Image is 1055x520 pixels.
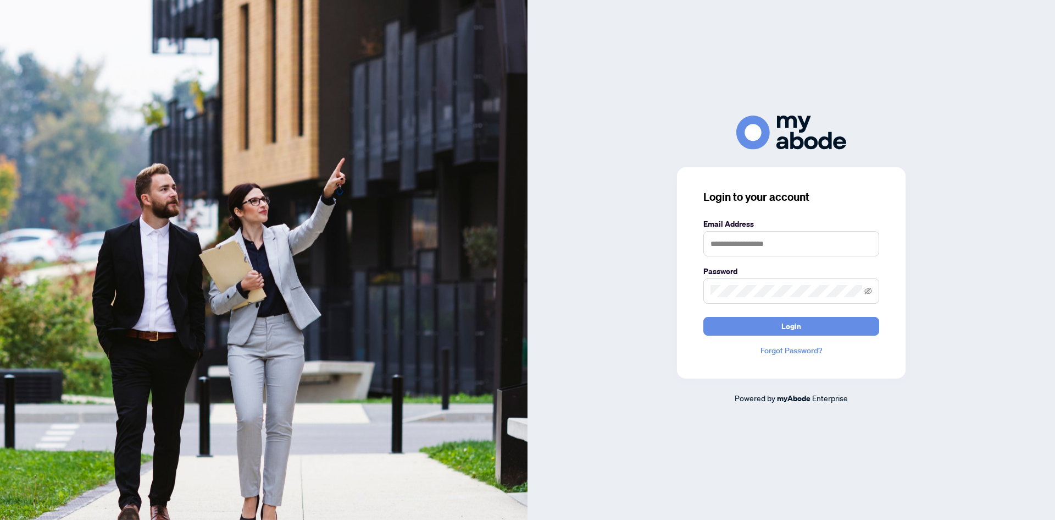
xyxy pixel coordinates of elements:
img: ma-logo [736,116,846,149]
span: eye-invisible [864,287,872,295]
span: Enterprise [812,393,848,403]
a: myAbode [777,392,810,404]
button: Login [703,317,879,336]
span: Powered by [735,393,775,403]
label: Password [703,265,879,277]
label: Email Address [703,218,879,230]
a: Forgot Password? [703,344,879,357]
span: Login [781,318,801,335]
h3: Login to your account [703,189,879,205]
